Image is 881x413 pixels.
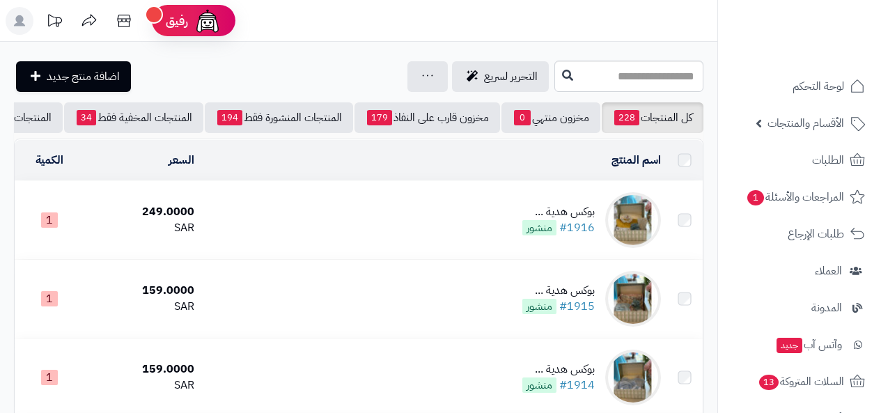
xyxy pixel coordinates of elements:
[605,271,661,327] img: بوكس هدية ...
[747,190,764,205] span: 1
[41,291,58,306] span: 1
[77,110,96,125] span: 34
[559,377,595,393] a: #1914
[726,254,873,288] a: العملاء
[64,102,203,133] a: المنتجات المخفية فقط34
[16,61,131,92] a: اضافة منتج جديد
[354,102,500,133] a: مخزون قارب على النفاذ179
[759,375,779,390] span: 13
[726,291,873,325] a: المدونة
[522,204,595,220] div: بوكس هدية ...
[559,219,595,236] a: #1916
[522,361,595,377] div: بوكس هدية ...
[194,7,221,35] img: ai-face.png
[811,298,842,318] span: المدونة
[602,102,703,133] a: كل المنتجات228
[726,328,873,361] a: وآتس آبجديد
[452,61,549,92] a: التحرير لسريع
[90,377,195,393] div: SAR
[726,365,873,398] a: السلات المتروكة13
[169,152,194,169] a: السعر
[614,110,639,125] span: 228
[793,77,844,96] span: لوحة التحكم
[522,283,595,299] div: بوكس هدية ...
[501,102,600,133] a: مخزون منتهي0
[41,370,58,385] span: 1
[758,372,844,391] span: السلات المتروكة
[36,152,63,169] a: الكمية
[812,150,844,170] span: الطلبات
[611,152,661,169] a: اسم المنتج
[788,224,844,244] span: طلبات الإرجاع
[726,70,873,103] a: لوحة التحكم
[605,192,661,248] img: بوكس هدية ...
[41,212,58,228] span: 1
[522,299,556,314] span: منشور
[367,110,392,125] span: 179
[514,110,531,125] span: 0
[90,220,195,236] div: SAR
[37,7,72,38] a: تحديثات المنصة
[166,13,188,29] span: رفيق
[205,102,353,133] a: المنتجات المنشورة فقط194
[47,68,120,85] span: اضافة منتج جديد
[217,110,242,125] span: 194
[786,38,868,67] img: logo-2.png
[726,180,873,214] a: المراجعات والأسئلة1
[90,361,195,377] div: 159.0000
[522,220,556,235] span: منشور
[767,114,844,133] span: الأقسام والمنتجات
[726,217,873,251] a: طلبات الإرجاع
[559,298,595,315] a: #1915
[777,338,802,353] span: جديد
[746,187,844,207] span: المراجعات والأسئلة
[522,377,556,393] span: منشور
[775,335,842,354] span: وآتس آب
[605,350,661,405] img: بوكس هدية ...
[90,204,195,220] div: 249.0000
[90,283,195,299] div: 159.0000
[484,68,538,85] span: التحرير لسريع
[726,143,873,177] a: الطلبات
[90,299,195,315] div: SAR
[815,261,842,281] span: العملاء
